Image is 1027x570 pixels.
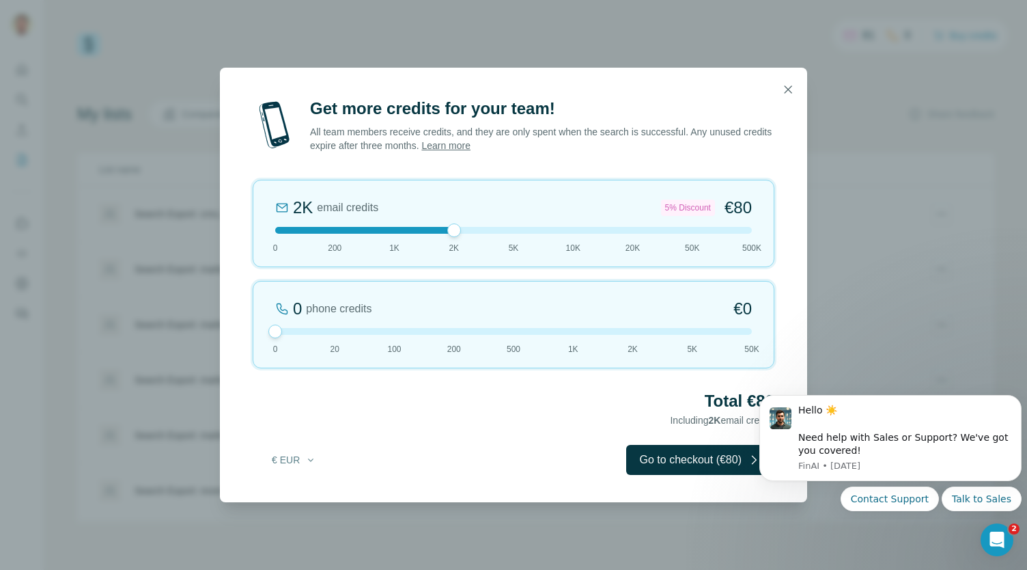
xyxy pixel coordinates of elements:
span: 2K [709,415,721,426]
span: 200 [328,242,341,254]
iframe: Intercom notifications message [754,384,1027,519]
iframe: Intercom live chat [981,524,1013,556]
span: 2K [449,242,459,254]
span: €80 [724,197,752,219]
span: 100 [387,343,401,355]
div: 0 [293,298,302,320]
button: Go to checkout (€80) [626,445,774,475]
span: 2K [628,343,638,355]
img: mobile-phone [253,98,296,152]
h2: Total €80 [253,390,774,412]
span: 0 [273,242,278,254]
span: phone credits [306,301,371,317]
span: 200 [447,343,461,355]
button: € EUR [262,448,326,472]
span: 500 [507,343,520,355]
span: 10K [566,242,580,254]
span: 2 [1009,524,1019,534]
span: Including email credits [670,415,774,426]
span: 0 [273,343,278,355]
span: 5K [687,343,697,355]
p: All team members receive credits, and they are only spent when the search is successful. Any unus... [310,125,774,152]
span: email credits [317,200,378,216]
div: 5% Discount [661,200,715,216]
span: 5K [509,242,519,254]
span: 50K [685,242,699,254]
span: 1K [389,242,399,254]
div: 2K [293,197,313,219]
span: 500K [742,242,761,254]
span: 50K [744,343,759,355]
span: 1K [568,343,578,355]
span: 20 [330,343,339,355]
span: 20K [625,242,640,254]
span: €0 [733,298,752,320]
a: Learn more [421,140,470,151]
